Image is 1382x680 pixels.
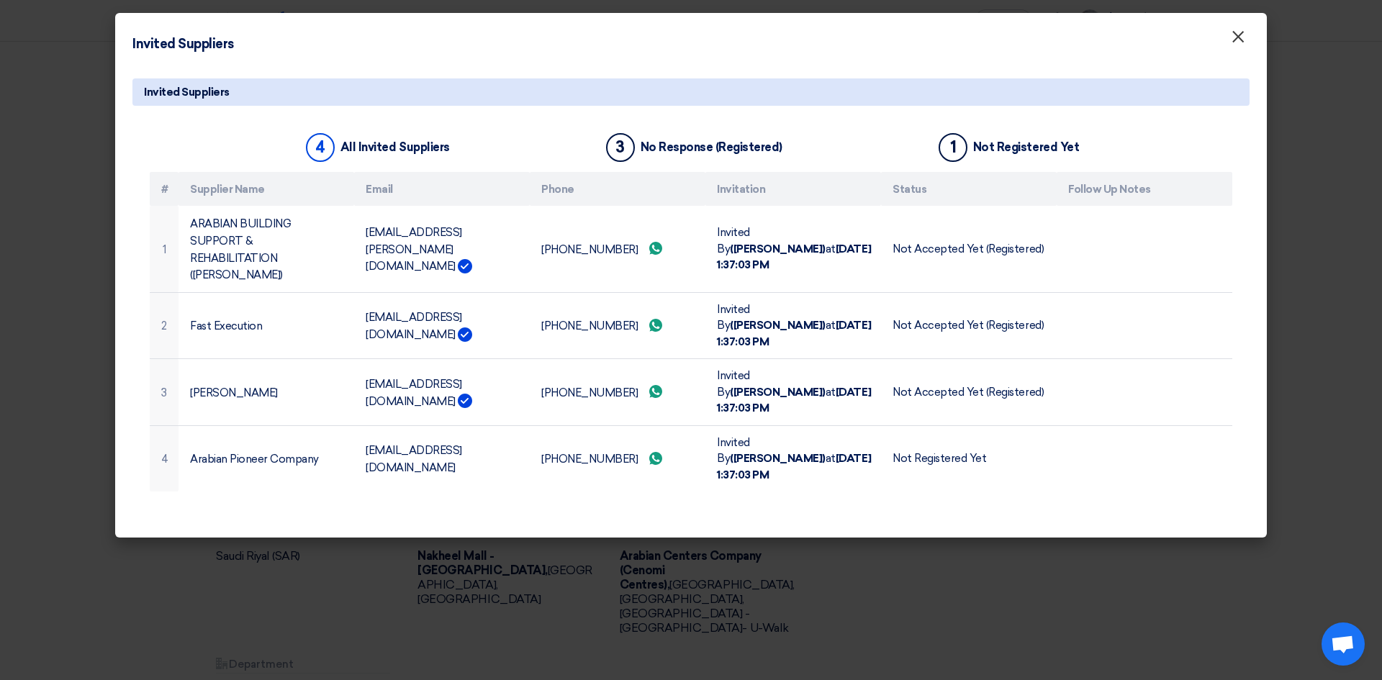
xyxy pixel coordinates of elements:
[541,319,638,332] font: [PHONE_NUMBER]
[163,243,166,256] font: 1
[826,242,836,255] font: at
[730,242,826,255] font: ([PERSON_NAME])
[541,453,638,466] font: [PHONE_NUMBER]
[366,444,462,474] font: [EMAIL_ADDRESS][DOMAIN_NAME]
[366,226,462,273] font: [EMAIL_ADDRESS][PERSON_NAME][DOMAIN_NAME]
[730,452,826,465] font: ([PERSON_NAME])
[144,86,230,99] font: Invited Suppliers
[1068,183,1151,196] font: Follow Up Notes
[893,452,986,465] font: Not Registered Yet
[1231,26,1245,55] font: ×
[893,386,1044,399] font: Not Accepted Yet (Registered)
[615,137,625,157] font: 3
[161,183,168,196] font: #
[717,436,750,466] font: Invited By
[458,259,472,273] img: Verified Account
[641,140,782,154] font: No Response (Registered)
[717,452,871,481] font: [DATE] 1:37:03 PM
[717,319,871,348] font: [DATE] 1:37:03 PM
[541,243,638,256] font: [PHONE_NUMBER]
[717,226,750,255] font: Invited By
[161,386,167,399] font: 3
[340,140,450,154] font: All Invited Suppliers
[1219,23,1257,52] button: Close
[541,183,574,196] font: Phone
[161,319,167,332] font: 2
[717,183,765,196] font: Invitation
[366,183,393,196] font: Email
[973,140,1079,154] font: Not Registered Yet
[730,386,826,399] font: ([PERSON_NAME])
[893,319,1044,332] font: Not Accepted Yet (Registered)
[132,36,234,52] font: Invited Suppliers
[190,453,319,466] font: Arabian Pioneer Company
[190,386,278,399] font: [PERSON_NAME]
[190,183,265,196] font: Supplier Name
[190,319,262,332] font: Fast Execution
[366,378,462,408] font: [EMAIL_ADDRESS][DOMAIN_NAME]
[1322,622,1365,666] div: Open chat
[826,319,836,332] font: at
[161,453,168,466] font: 4
[315,137,325,157] font: 4
[541,386,638,399] font: [PHONE_NUMBER]
[717,369,750,399] font: Invited By
[717,303,750,332] font: Invited By
[950,137,957,157] font: 1
[826,452,836,465] font: at
[826,386,836,399] font: at
[730,319,826,332] font: ([PERSON_NAME])
[190,217,291,282] font: ARABIAN BUILDING SUPPORT & REHABILITATION ([PERSON_NAME])
[458,394,472,408] img: Verified Account
[366,311,462,341] font: [EMAIL_ADDRESS][DOMAIN_NAME]
[458,327,472,342] img: Verified Account
[893,242,1044,255] font: Not Accepted Yet (Registered)
[893,183,926,196] font: Status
